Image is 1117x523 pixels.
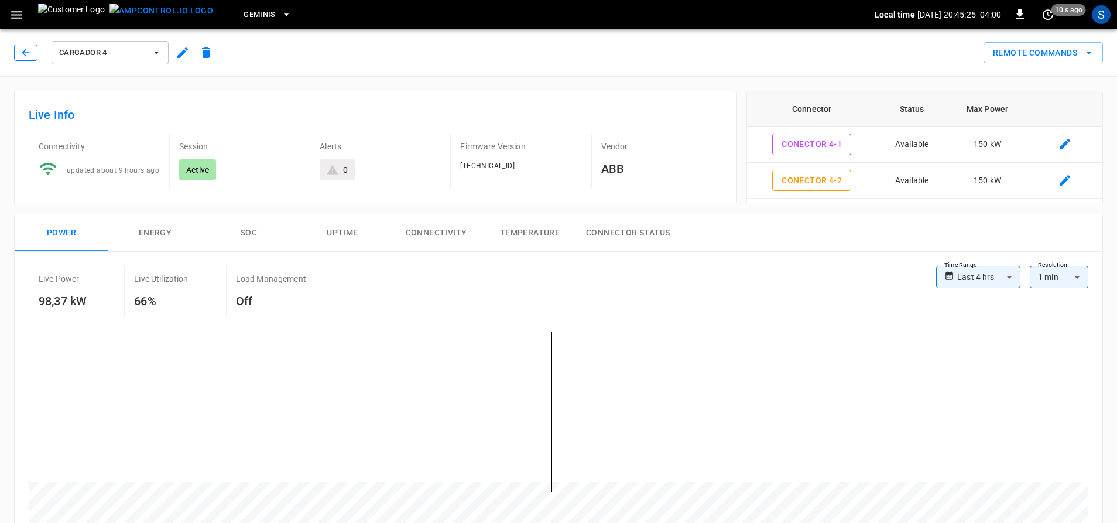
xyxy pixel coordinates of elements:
[877,199,947,235] td: Available
[875,9,915,20] p: Local time
[1039,5,1057,24] button: set refresh interval
[134,292,188,310] h6: 66%
[29,105,722,124] h6: Live Info
[1030,266,1088,288] div: 1 min
[772,134,851,155] button: Conector 4-1
[320,141,441,152] p: Alerts
[52,41,169,64] button: Cargador 4
[747,91,1102,271] table: connector table
[772,170,851,192] button: Conector 4-2
[134,273,188,285] p: Live Utilization
[108,214,202,252] button: Energy
[947,127,1028,163] td: 150 kW
[389,214,483,252] button: Connectivity
[460,162,515,170] span: [TECHNICAL_ID]
[601,159,722,178] h6: ABB
[15,214,108,252] button: Power
[296,214,389,252] button: Uptime
[577,214,679,252] button: Connector Status
[236,292,306,310] h6: Off
[39,292,87,310] h6: 98,37 kW
[984,42,1103,64] div: remote commands options
[202,214,296,252] button: SOC
[239,4,296,26] button: Geminis
[877,127,947,163] td: Available
[877,91,947,127] th: Status
[343,164,348,176] div: 0
[236,273,306,285] p: Load Management
[1038,261,1067,270] label: Resolution
[947,91,1028,127] th: Max Power
[984,42,1103,64] button: Remote Commands
[186,164,209,176] p: Active
[38,4,105,26] img: Customer Logo
[67,166,159,175] span: updated about 9 hours ago
[109,4,213,18] img: ampcontrol.io logo
[1092,5,1111,24] div: profile-icon
[944,261,977,270] label: Time Range
[39,273,80,285] p: Live Power
[483,214,577,252] button: Temperature
[1051,4,1086,16] span: 10 s ago
[917,9,1001,20] p: [DATE] 20:45:25 -04:00
[877,163,947,199] td: Available
[460,141,581,152] p: Firmware Version
[601,141,722,152] p: Vendor
[747,91,877,127] th: Connector
[59,46,146,60] span: Cargador 4
[244,8,276,22] span: Geminis
[39,141,160,152] p: Connectivity
[947,199,1028,235] td: 150 kW
[947,163,1028,199] td: 150 kW
[179,141,300,152] p: Session
[957,266,1020,288] div: Last 4 hrs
